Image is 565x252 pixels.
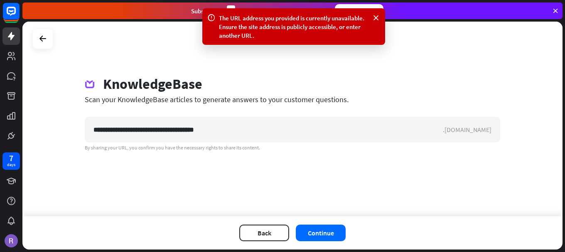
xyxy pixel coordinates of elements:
div: Scan your KnowledgeBase articles to generate answers to your customer questions. [85,95,500,104]
div: .[DOMAIN_NAME] [443,125,500,134]
button: Continue [296,225,346,241]
div: Subscribe in days to get your first month for $1 [191,5,328,17]
div: By sharing your URL, you confirm you have the necessary rights to share its content. [85,144,500,151]
div: 7 [9,154,13,162]
div: 3 [227,5,235,17]
button: Open LiveChat chat widget [7,3,32,28]
div: Subscribe now [335,4,383,17]
button: Back [239,225,289,241]
div: The URL address you provided is currently unavailable. Ensure the site address is publicly access... [219,14,368,40]
div: days [7,162,15,168]
a: 7 days [2,152,20,170]
div: KnowledgeBase [103,76,202,93]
